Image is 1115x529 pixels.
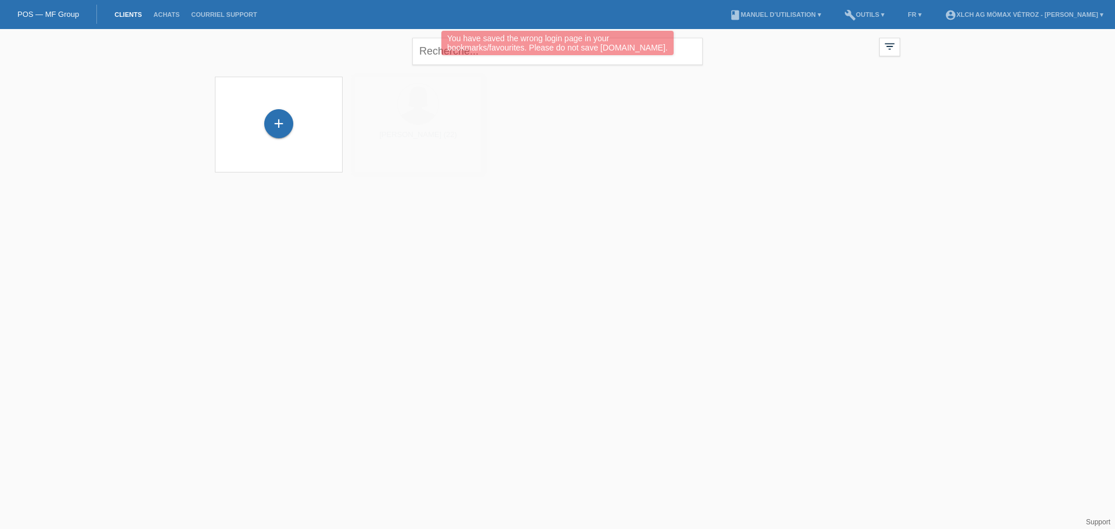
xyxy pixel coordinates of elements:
a: FR ▾ [902,11,927,18]
a: Courriel Support [185,11,262,18]
i: book [729,9,741,21]
a: Achats [148,11,185,18]
a: POS — MF Group [17,10,79,19]
div: [PERSON_NAME] (22) [364,130,473,149]
i: build [844,9,856,21]
a: buildOutils ▾ [839,11,890,18]
div: You have saved the wrong login page in your bookmarks/favourites. Please do not save [DOMAIN_NAME]. [441,31,674,55]
div: Enregistrer le client [265,114,293,134]
a: Support [1086,518,1110,526]
a: Clients [109,11,148,18]
i: account_circle [945,9,956,21]
a: bookManuel d’utilisation ▾ [724,11,827,18]
a: account_circleXLCH AG Mömax Vétroz - [PERSON_NAME] ▾ [939,11,1109,18]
